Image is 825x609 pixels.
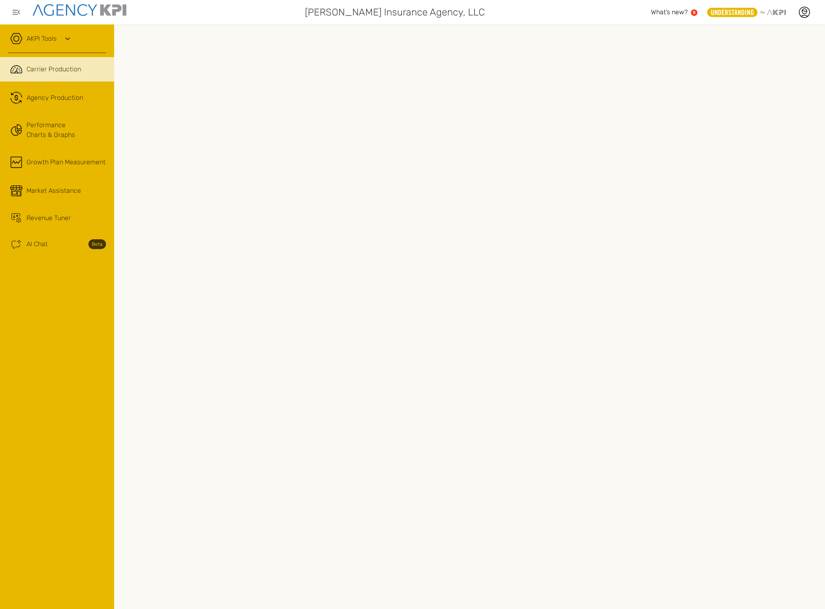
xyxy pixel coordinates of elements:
[305,5,485,20] span: [PERSON_NAME] Insurance Agency, LLC
[26,93,83,103] span: Agency Production
[26,64,81,74] span: Carrier Production
[691,9,697,16] a: 5
[26,239,48,249] span: AI Chat
[26,186,81,196] span: Market Assistance
[88,239,106,249] strong: Beta
[693,10,695,15] text: 5
[26,34,57,44] a: AKPI Tools
[651,8,688,16] span: What’s new?
[33,4,126,16] img: agencykpi-logo-550x69-2d9e3fa8.png
[26,213,71,223] span: Revenue Tuner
